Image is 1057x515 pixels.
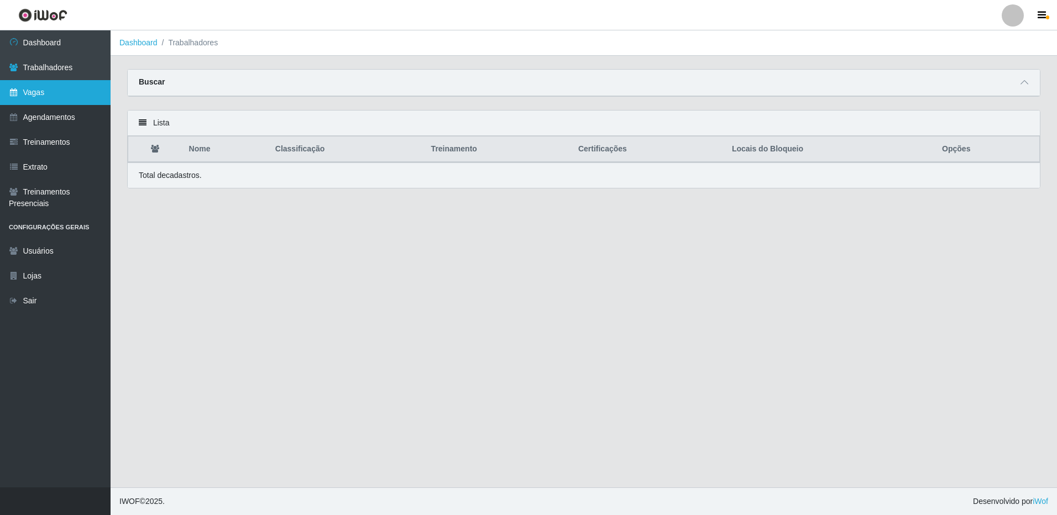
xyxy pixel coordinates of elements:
th: Classificação [269,136,425,162]
a: Dashboard [119,38,158,47]
nav: breadcrumb [111,30,1057,56]
li: Trabalhadores [158,37,218,49]
div: Lista [128,111,1040,136]
strong: Buscar [139,77,165,86]
th: Opções [935,136,1039,162]
p: Total de cadastros. [139,170,202,181]
span: © 2025 . [119,496,165,507]
span: Desenvolvido por [973,496,1048,507]
th: Treinamento [425,136,572,162]
th: Locais do Bloqueio [725,136,935,162]
img: CoreUI Logo [18,8,67,22]
th: Nome [182,136,269,162]
span: IWOF [119,497,140,506]
a: iWof [1033,497,1048,506]
th: Certificações [572,136,725,162]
